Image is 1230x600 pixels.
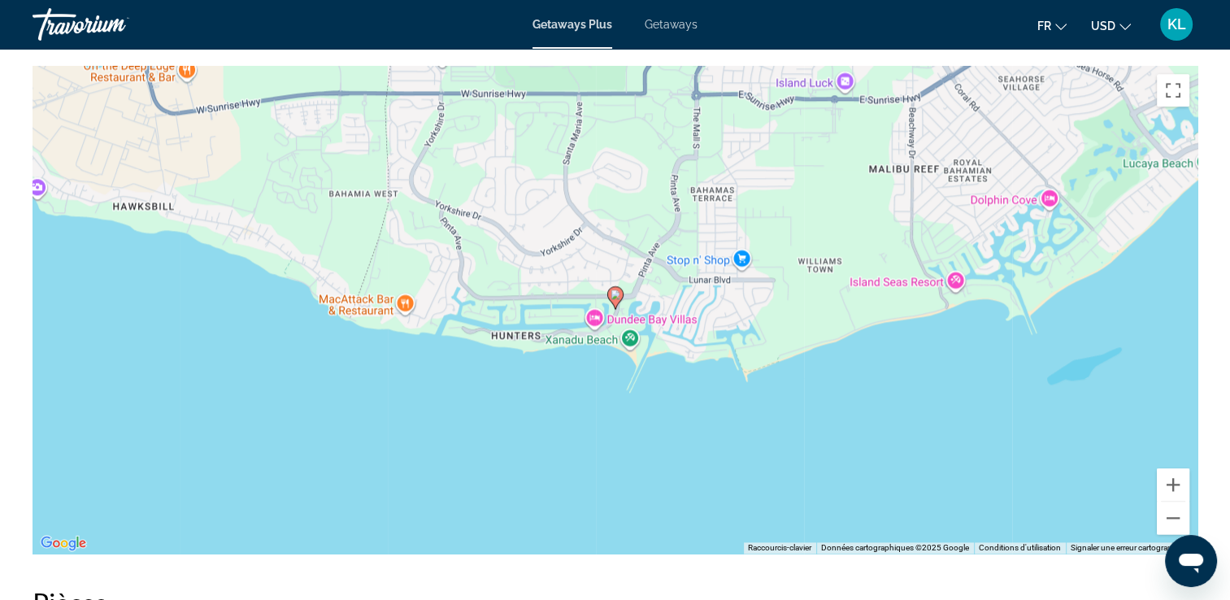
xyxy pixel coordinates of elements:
a: Ouvrir cette zone dans Google Maps (s'ouvre dans une nouvelle fenêtre) [37,533,90,554]
span: fr [1037,20,1051,33]
span: KL [1167,16,1186,33]
button: User Menu [1155,7,1197,41]
a: Travorium [33,3,195,46]
button: Zoom avant [1157,468,1189,501]
button: Basculer en plein écran [1157,74,1189,107]
a: Getaways Plus [532,18,612,31]
button: Change language [1037,14,1067,37]
span: Données cartographiques ©2025 Google [821,543,969,552]
button: Change currency [1091,14,1131,37]
iframe: Bouton de lancement de la fenêtre de messagerie [1165,535,1217,587]
a: Conditions d'utilisation (s'ouvre dans un nouvel onglet) [979,543,1061,552]
button: Zoom arrière [1157,502,1189,534]
span: USD [1091,20,1115,33]
a: Signaler une erreur cartographique [1071,543,1193,552]
button: Raccourcis-clavier [748,542,811,554]
img: Google [37,533,90,554]
a: Getaways [645,18,698,31]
